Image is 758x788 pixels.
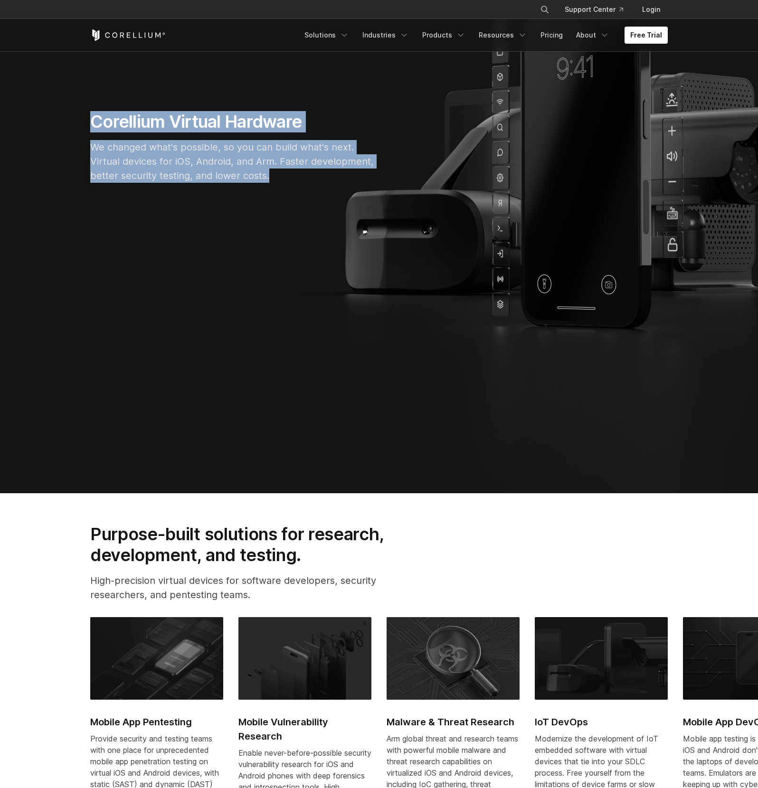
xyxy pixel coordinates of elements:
[90,111,375,132] h1: Corellium Virtual Hardware
[557,1,631,18] a: Support Center
[90,140,375,183] p: We changed what's possible, so you can build what's next. Virtual devices for iOS, Android, and A...
[387,715,520,729] h2: Malware & Threat Research
[299,27,668,44] div: Navigation Menu
[357,27,415,44] a: Industries
[387,617,520,700] img: Malware & Threat Research
[625,27,668,44] a: Free Trial
[570,27,615,44] a: About
[238,617,371,700] img: Mobile Vulnerability Research
[90,29,166,41] a: Corellium Home
[535,617,668,700] img: IoT DevOps
[299,27,355,44] a: Solutions
[635,1,668,18] a: Login
[238,715,371,743] h2: Mobile Vulnerability Research
[90,715,223,729] h2: Mobile App Pentesting
[417,27,471,44] a: Products
[473,27,533,44] a: Resources
[536,1,553,18] button: Search
[529,1,668,18] div: Navigation Menu
[90,573,414,602] p: High-precision virtual devices for software developers, security researchers, and pentesting teams.
[90,524,414,566] h2: Purpose-built solutions for research, development, and testing.
[535,27,568,44] a: Pricing
[90,617,223,700] img: Mobile App Pentesting
[535,715,668,729] h2: IoT DevOps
